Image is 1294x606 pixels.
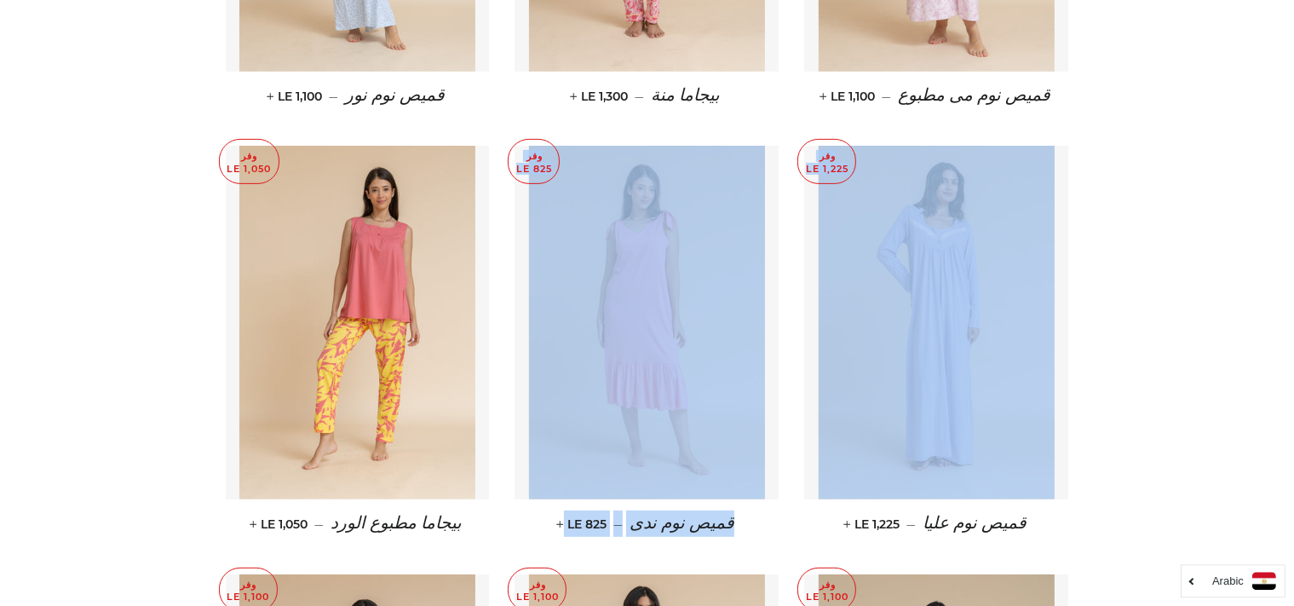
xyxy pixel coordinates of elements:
[560,517,607,532] span: LE 825
[270,89,322,104] span: LE 1,100
[804,499,1068,548] a: قميص نوم عليا — LE 1,225
[220,140,279,183] p: وفر LE 1,050
[898,86,1050,105] span: قميص نوم مى مطبوع
[630,514,734,533] span: قميص نوم ندى
[345,86,445,105] span: قميص نوم نور
[1212,575,1244,586] i: Arabic
[906,517,916,532] span: —
[331,514,462,533] span: بيجاما مطبوع الورد
[509,140,559,183] p: وفر LE 825
[314,517,324,532] span: —
[923,514,1027,533] span: قميص نوم عليا
[635,89,644,104] span: —
[515,72,779,120] a: بيجاما منة — LE 1,300
[798,140,855,183] p: وفر LE 1,225
[804,72,1068,120] a: قميص نوم مى مطبوع — LE 1,100
[651,86,720,105] span: بيجاما منة
[823,89,875,104] span: LE 1,100
[847,517,900,532] span: LE 1,225
[226,499,490,548] a: بيجاما مطبوع الورد — LE 1,050
[613,517,623,532] span: —
[882,89,891,104] span: —
[1190,572,1276,590] a: Arabic
[226,72,490,120] a: قميص نوم نور — LE 1,100
[573,89,628,104] span: LE 1,300
[253,517,308,532] span: LE 1,050
[329,89,338,104] span: —
[515,499,779,548] a: قميص نوم ندى — LE 825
